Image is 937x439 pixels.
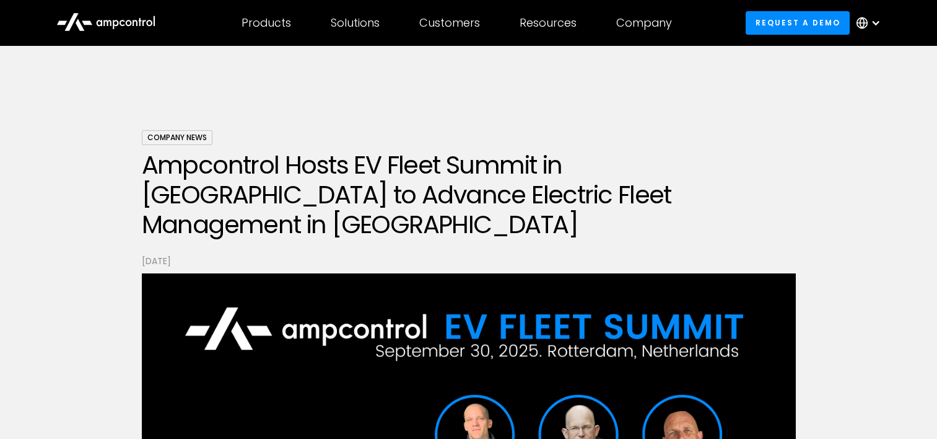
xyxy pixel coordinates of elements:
div: Company [616,16,672,30]
div: Products [242,16,291,30]
a: Request a demo [746,11,850,34]
div: Customers [419,16,480,30]
div: Resources [520,16,577,30]
div: Solutions [331,16,380,30]
h1: Ampcontrol Hosts EV Fleet Summit in [GEOGRAPHIC_DATA] to Advance Electric Fleet Management in [GE... [142,150,796,239]
div: Company News [142,130,212,145]
p: [DATE] [142,254,796,268]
